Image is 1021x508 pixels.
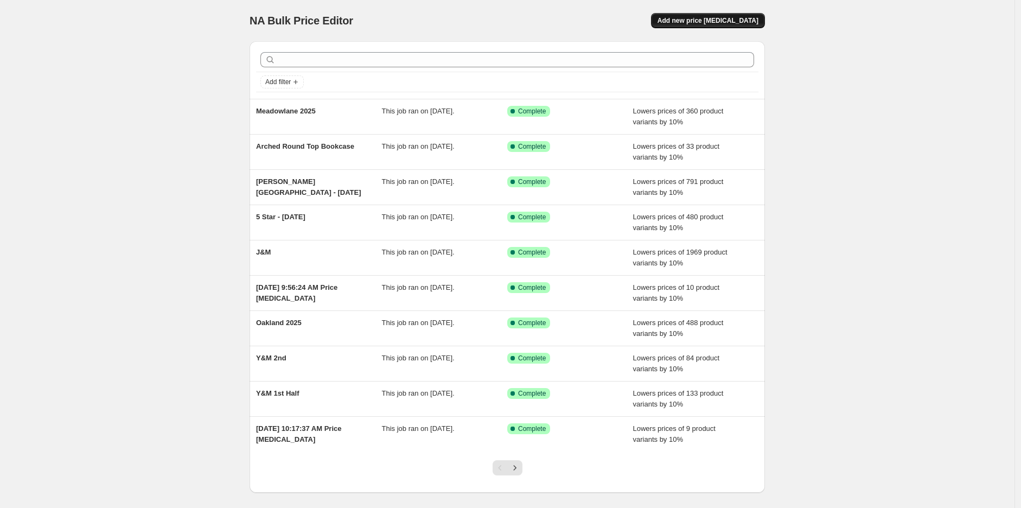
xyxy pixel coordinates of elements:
span: Meadowlane 2025 [256,107,316,115]
span: This job ran on [DATE]. [382,248,455,256]
span: This job ran on [DATE]. [382,142,455,150]
span: [DATE] 9:56:24 AM Price [MEDICAL_DATA] [256,283,337,302]
span: This job ran on [DATE]. [382,213,455,221]
span: Lowers prices of 360 product variants by 10% [633,107,724,126]
span: Complete [518,283,546,292]
span: Lowers prices of 10 product variants by 10% [633,283,720,302]
span: Lowers prices of 488 product variants by 10% [633,319,724,338]
span: Arched Round Top Bookcase [256,142,354,150]
span: [DATE] 10:17:37 AM Price [MEDICAL_DATA] [256,424,342,443]
span: Lowers prices of 84 product variants by 10% [633,354,720,373]
button: Add new price [MEDICAL_DATA] [651,13,765,28]
button: Next [507,460,522,475]
span: This job ran on [DATE]. [382,283,455,291]
span: Complete [518,424,546,433]
span: Complete [518,389,546,398]
span: Y&M 1st Half [256,389,299,397]
span: This job ran on [DATE]. [382,107,455,115]
span: Lowers prices of 480 product variants by 10% [633,213,724,232]
span: Add new price [MEDICAL_DATA] [658,16,758,25]
span: Complete [518,213,546,221]
span: This job ran on [DATE]. [382,389,455,397]
span: Complete [518,142,546,151]
span: Lowers prices of 33 product variants by 10% [633,142,720,161]
span: This job ran on [DATE]. [382,424,455,433]
span: This job ran on [DATE]. [382,177,455,186]
span: 5 Star - [DATE] [256,213,305,221]
span: Lowers prices of 9 product variants by 10% [633,424,716,443]
span: Lowers prices of 1969 product variants by 10% [633,248,728,267]
span: NA Bulk Price Editor [250,15,353,27]
span: Complete [518,177,546,186]
span: This job ran on [DATE]. [382,319,455,327]
span: [PERSON_NAME][GEOGRAPHIC_DATA] - [DATE] [256,177,361,196]
button: Add filter [260,75,304,88]
span: Complete [518,319,546,327]
span: Y&M 2nd [256,354,286,362]
span: Lowers prices of 133 product variants by 10% [633,389,724,408]
span: Add filter [265,78,291,86]
span: Complete [518,248,546,257]
span: Complete [518,107,546,116]
span: Oakland 2025 [256,319,302,327]
span: Lowers prices of 791 product variants by 10% [633,177,724,196]
span: This job ran on [DATE]. [382,354,455,362]
nav: Pagination [493,460,522,475]
span: J&M [256,248,271,256]
span: Complete [518,354,546,363]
